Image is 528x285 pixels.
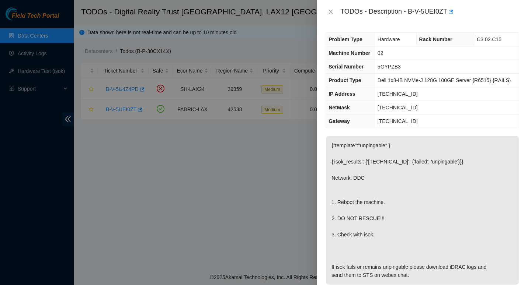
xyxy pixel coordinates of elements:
[378,118,418,124] span: [TECHNICAL_ID]
[378,105,418,110] span: [TECHNICAL_ID]
[477,36,501,42] span: C3.02.C15
[329,77,361,83] span: Product Type
[329,118,350,124] span: Gateway
[329,50,370,56] span: Machine Number
[328,9,334,15] span: close
[329,105,350,110] span: NetMask
[340,6,519,18] div: TODOs - Description - B-V-5UEI0ZT
[378,64,401,70] span: 5GYPZB3
[326,136,519,285] p: {"template":"unpingable" } {'isok_results': {'[TECHNICAL_ID]': {'failed': 'unpingable'}}} Network...
[329,91,355,97] span: IP Address
[378,50,383,56] span: 02
[326,8,336,15] button: Close
[419,36,452,42] span: Rack Number
[329,36,362,42] span: Problem Type
[378,91,418,97] span: [TECHNICAL_ID]
[329,64,364,70] span: Serial Number
[378,77,511,83] span: Dell 1x8-IB NVMe-J 128G 100GE Server {R6515} {RAILS}
[378,36,400,42] span: Hardware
